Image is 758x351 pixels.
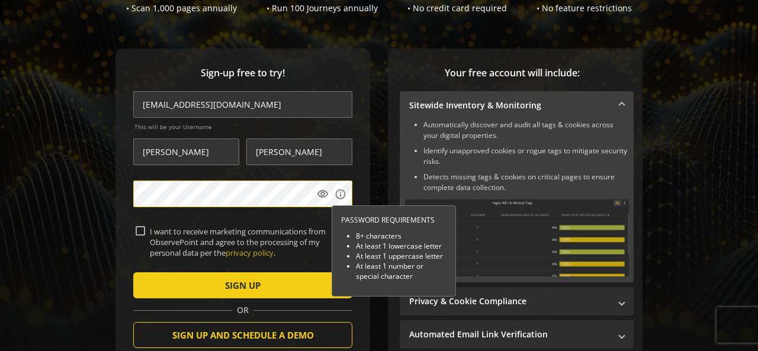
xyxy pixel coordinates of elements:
li: Detects missing tags & cookies on critical pages to ensure complete data collection. [423,172,629,193]
div: • Run 100 Journeys annually [266,2,378,14]
li: At least 1 number or special character [356,261,447,281]
mat-icon: info [335,188,346,200]
img: Sitewide Inventory & Monitoring [404,199,629,276]
mat-expansion-panel-header: Sitewide Inventory & Monitoring [400,91,634,120]
div: PASSWORD REQUIREMENTS [341,215,447,225]
span: SIGN UP AND SCHEDULE A DEMO [172,324,314,346]
input: Email Address (name@work-email.com) * [133,91,352,118]
li: At least 1 lowercase letter [356,241,447,251]
mat-panel-title: Automated Email Link Verification [409,329,610,340]
span: SIGN UP [225,275,261,296]
input: First Name * [133,139,239,165]
li: At least 1 uppercase letter [356,251,447,261]
div: • Scan 1,000 pages annually [126,2,237,14]
mat-panel-title: Privacy & Cookie Compliance [409,295,610,307]
div: • No credit card required [407,2,507,14]
button: SIGN UP [133,272,352,298]
div: • No feature restrictions [537,2,632,14]
li: 8+ characters [356,231,447,241]
span: Your free account will include: [400,66,625,80]
li: Automatically discover and audit all tags & cookies across your digital properties. [423,120,629,141]
input: Last Name * [246,139,352,165]
span: OR [232,304,253,316]
button: SIGN UP AND SCHEDULE A DEMO [133,322,352,348]
mat-expansion-panel-header: Automated Email Link Verification [400,320,634,349]
span: This will be your Username [134,123,352,131]
mat-expansion-panel-header: Privacy & Cookie Compliance [400,287,634,315]
li: Identify unapproved cookies or rogue tags to mitigate security risks. [423,146,629,167]
mat-panel-title: Sitewide Inventory & Monitoring [409,99,610,111]
mat-icon: visibility [317,188,329,200]
span: Sign-up free to try! [133,66,352,80]
label: I want to receive marketing communications from ObservePoint and agree to the processing of my pe... [145,226,350,259]
a: privacy policy [226,247,274,258]
div: Sitewide Inventory & Monitoring [400,120,634,282]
